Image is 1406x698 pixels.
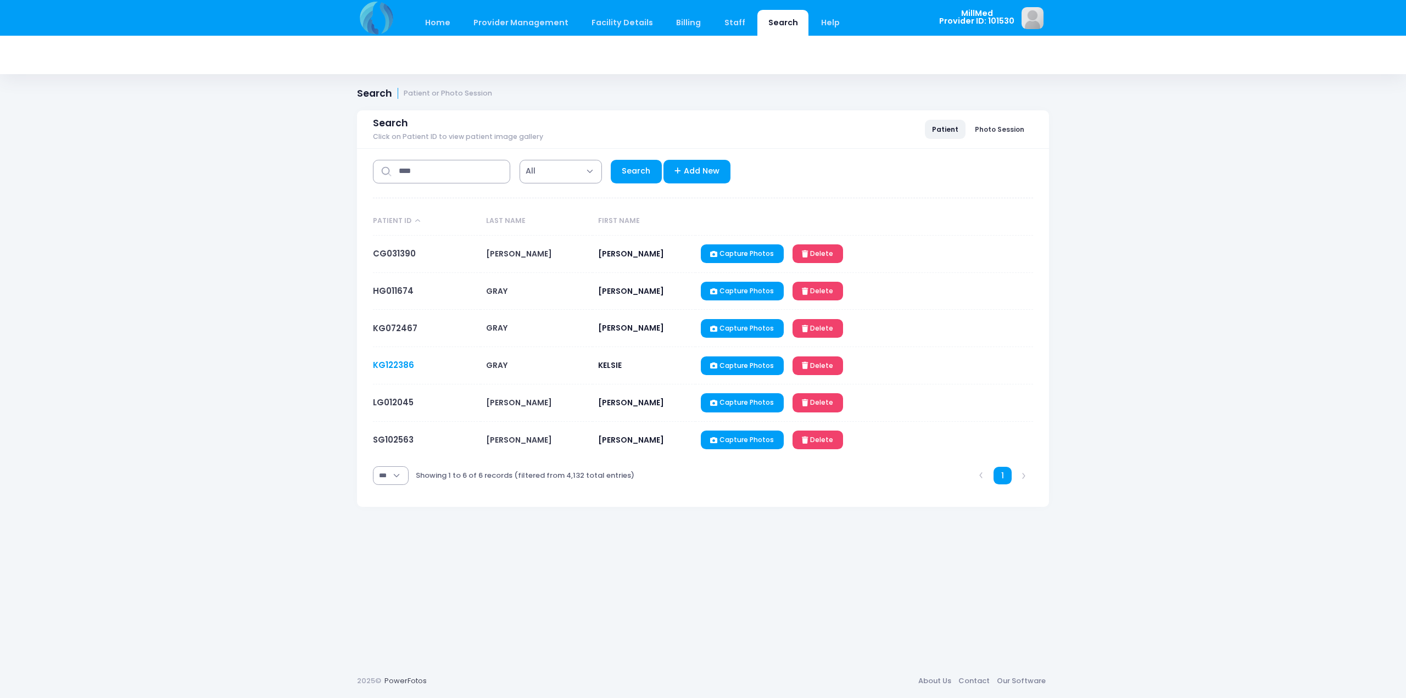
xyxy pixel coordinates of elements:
a: Capture Photos [701,319,784,338]
a: Provider Management [462,10,579,36]
a: Delete [793,356,843,375]
a: KG122386 [373,359,414,371]
a: Contact [955,671,993,691]
a: Billing [666,10,712,36]
a: Help [811,10,851,36]
span: [PERSON_NAME] [598,434,664,445]
a: Search [757,10,808,36]
div: Showing 1 to 6 of 6 records (filtered from 4,132 total entries) [416,463,634,488]
h1: Search [357,88,492,99]
a: CG031390 [373,248,416,259]
a: Delete [793,282,843,300]
span: [PERSON_NAME] [486,397,552,408]
span: Click on Patient ID to view patient image gallery [373,133,543,141]
a: Capture Photos [701,282,784,300]
span: Search [373,118,408,129]
a: Capture Photos [701,431,784,449]
span: [PERSON_NAME] [598,322,664,333]
a: HG011674 [373,285,414,297]
span: [PERSON_NAME] [486,434,552,445]
span: All [520,160,602,183]
span: 2025© [357,675,381,686]
a: Staff [713,10,756,36]
span: [PERSON_NAME] [486,248,552,259]
a: Delete [793,244,843,263]
a: Facility Details [581,10,664,36]
span: GRAY [486,360,507,371]
span: GRAY [486,286,507,297]
a: Delete [793,431,843,449]
a: Add New [663,160,731,183]
th: Patient ID: activate to sort column descending [373,207,481,236]
span: [PERSON_NAME] [598,248,664,259]
span: MillMed Provider ID: 101530 [939,9,1014,25]
a: Capture Photos [701,244,784,263]
a: LG012045 [373,397,414,408]
small: Patient or Photo Session [404,90,492,98]
span: GRAY [486,322,507,333]
span: All [526,165,535,177]
th: Last Name: activate to sort column ascending [481,207,593,236]
a: Home [414,10,461,36]
a: Our Software [993,671,1049,691]
a: Patient [925,120,966,138]
th: First Name: activate to sort column ascending [593,207,695,236]
span: [PERSON_NAME] [598,397,664,408]
a: SG102563 [373,434,414,445]
a: Search [611,160,662,183]
a: Capture Photos [701,393,784,412]
a: Capture Photos [701,356,784,375]
img: image [1022,7,1044,29]
a: Photo Session [968,120,1031,138]
span: [PERSON_NAME] [598,286,664,297]
a: KG072467 [373,322,417,334]
span: KELSIE [598,360,622,371]
a: Delete [793,393,843,412]
a: Delete [793,319,843,338]
a: PowerFotos [384,675,427,686]
a: 1 [994,467,1012,485]
a: About Us [914,671,955,691]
